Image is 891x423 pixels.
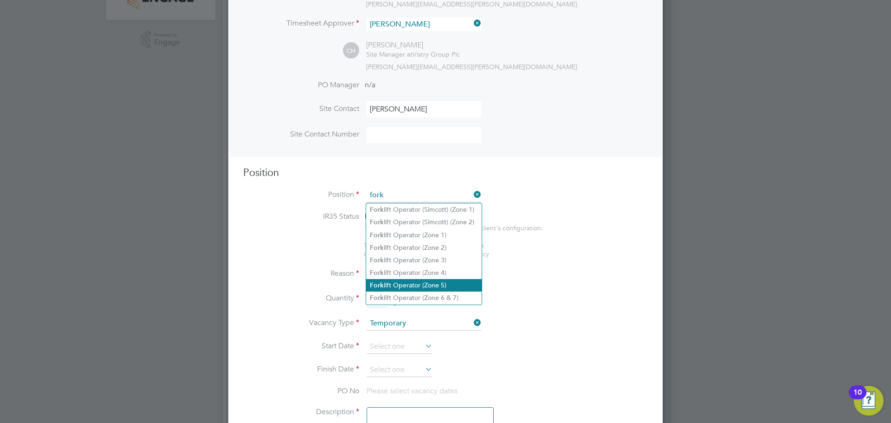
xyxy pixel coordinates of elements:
span: [PERSON_NAME][EMAIL_ADDRESS][PERSON_NAME][DOMAIN_NAME] [366,63,577,71]
b: Fork [370,218,384,226]
h3: Position [243,166,648,180]
label: Start Date [243,341,359,351]
li: lift Operator (Zone 2) [366,241,482,254]
label: Quantity [243,293,359,303]
input: Select one [367,317,481,331]
label: Position [243,190,359,200]
label: Site Contact [243,104,359,114]
div: [PERSON_NAME] [366,40,460,50]
b: Fork [370,244,384,252]
b: Fork [370,269,384,277]
div: Vistry Group Plc [366,50,460,59]
input: Select one [367,340,433,354]
label: Finish Date [243,364,359,374]
label: Description [243,407,359,417]
span: The status determination for this position can be updated after creating the vacancy [364,241,489,258]
div: 10 [853,392,862,404]
label: Reason [243,269,359,279]
span: Site Manager at [366,50,413,59]
li: lift Operator (Zone 1) [366,229,482,241]
label: Vacancy Type [243,318,359,328]
li: lift Operator (Zone 3) [366,254,482,267]
label: IR35 Status [243,212,359,221]
label: PO Manager [243,80,359,90]
b: Fork [370,294,384,302]
span: CH [343,43,359,59]
li: lift Operator (Zone 5) [366,279,482,292]
span: Please select vacancy dates [367,386,458,396]
input: Search for... [367,18,481,31]
b: Fork [370,281,384,289]
div: This feature can be enabled under this client's configuration. [365,221,543,232]
li: lift Operator (Simcott) (Zone 1) [366,203,482,216]
b: Fork [370,256,384,264]
li: lift Operator (Zone 6 & 7) [366,292,482,304]
label: PO No [243,386,359,396]
label: Timesheet Approver [243,19,359,28]
button: Open Resource Center, 10 new notifications [854,386,884,416]
label: Site Contact Number [243,130,359,139]
li: lift Operator (Zone 4) [366,267,482,279]
b: Fork [370,206,384,214]
li: lift Operator (Simcott) (Zone 2) [366,216,482,228]
input: Search for... [367,189,481,202]
input: Select one [367,363,433,377]
b: Fork [370,231,384,239]
span: n/a [365,80,375,90]
span: Disabled for this client. [365,212,440,221]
